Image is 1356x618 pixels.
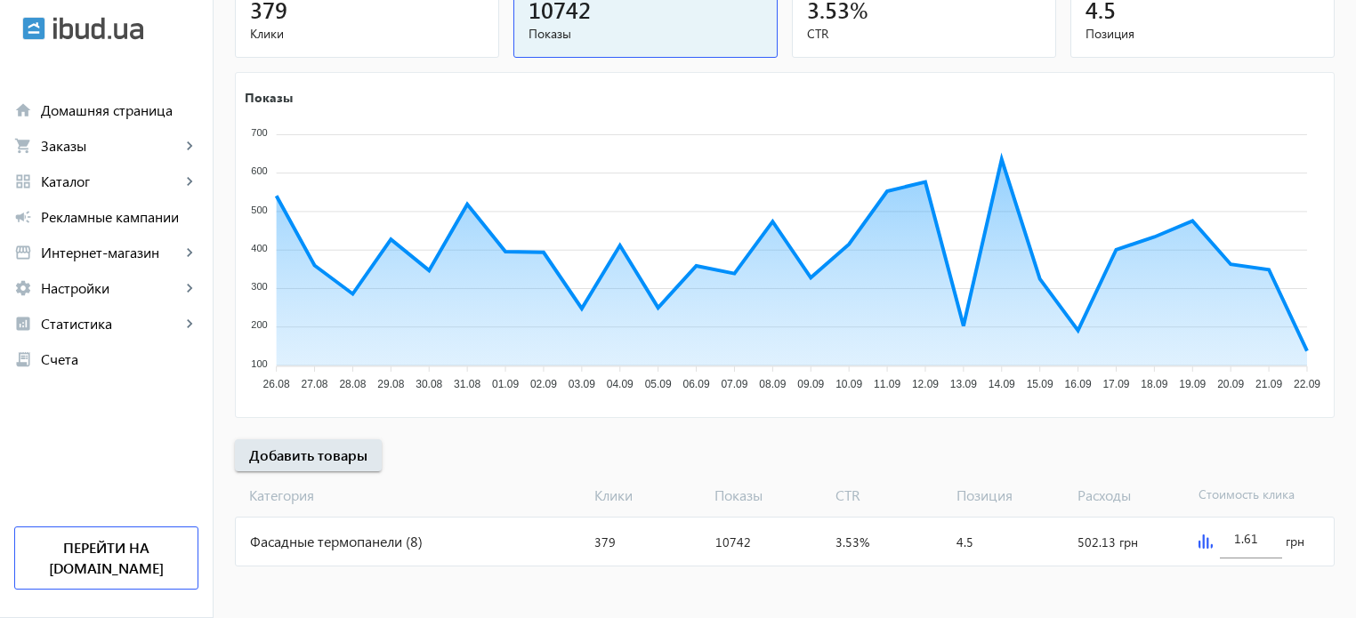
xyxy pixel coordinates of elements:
mat-icon: campaign [14,208,32,226]
tspan: 02.09 [530,378,557,390]
tspan: 14.09 [989,378,1015,390]
tspan: 18.09 [1141,378,1167,390]
span: 3.53% [835,534,869,550]
tspan: 26.08 [263,378,290,390]
tspan: 03.09 [569,378,595,390]
mat-icon: keyboard_arrow_right [181,315,198,333]
tspan: 06.09 [683,378,710,390]
mat-icon: storefront [14,244,32,261]
tspan: 19.09 [1179,378,1206,390]
span: Заказы [41,137,181,155]
mat-icon: keyboard_arrow_right [181,137,198,155]
mat-icon: keyboard_arrow_right [181,244,198,261]
mat-icon: settings [14,279,32,297]
tspan: 22.09 [1294,378,1320,390]
tspan: 05.09 [645,378,672,390]
tspan: 10.09 [835,378,862,390]
button: Добавить товары [235,439,382,471]
span: Счета [41,350,198,368]
tspan: 600 [251,165,267,176]
span: Позиция [1086,25,1320,43]
span: Добавить товары [249,445,367,465]
span: Интернет-магазин [41,244,181,261]
tspan: 31.08 [454,378,480,390]
tspan: 27.08 [302,378,328,390]
span: 4.5 [956,534,973,550]
img: ibud_text.svg [53,17,143,40]
tspan: 29.08 [377,378,404,390]
mat-icon: keyboard_arrow_right [181,279,198,297]
mat-icon: keyboard_arrow_right [181,173,198,190]
tspan: 17.09 [1102,378,1129,390]
span: 379 [594,534,616,550]
tspan: 500 [251,204,267,214]
mat-icon: home [14,101,32,119]
tspan: 700 [251,127,267,138]
div: Фасадные термопанели (8) [236,518,587,566]
span: Каталог [41,173,181,190]
img: graph.svg [1199,534,1213,549]
span: Показы [707,486,828,505]
tspan: 13.09 [950,378,977,390]
span: Показы [529,25,763,43]
mat-icon: analytics [14,315,32,333]
a: Перейти на [DOMAIN_NAME] [14,526,198,590]
span: 502.13 грн [1078,534,1138,550]
tspan: 300 [251,281,267,292]
mat-icon: receipt_long [14,350,32,368]
tspan: 200 [251,319,267,330]
tspan: 20.09 [1217,378,1244,390]
span: Позиция [949,486,1070,505]
span: Рекламные кампании [41,208,198,226]
img: ibud.svg [22,17,45,40]
tspan: 11.09 [874,378,900,390]
span: Настройки [41,279,181,297]
span: грн [1286,533,1304,550]
tspan: 30.08 [416,378,442,390]
mat-icon: grid_view [14,173,32,190]
span: Клики [250,25,484,43]
tspan: 15.09 [1027,378,1053,390]
tspan: 08.09 [759,378,786,390]
tspan: 100 [251,358,267,369]
text: Показы [245,88,293,105]
span: Стоимость клика [1191,486,1312,505]
tspan: 16.09 [1065,378,1092,390]
tspan: 04.09 [607,378,634,390]
span: Категория [235,486,587,505]
mat-icon: shopping_cart [14,137,32,155]
tspan: 400 [251,243,267,253]
tspan: 01.09 [492,378,519,390]
tspan: 07.09 [721,378,747,390]
span: Домашняя страница [41,101,198,119]
span: CTR [807,25,1041,43]
tspan: 21.09 [1255,378,1282,390]
span: Расходы [1070,486,1191,505]
span: Клики [587,486,708,505]
tspan: 12.09 [912,378,939,390]
tspan: 28.08 [339,378,366,390]
tspan: 09.09 [797,378,824,390]
span: CTR [828,486,949,505]
span: Статистика [41,315,181,333]
span: 10742 [715,534,751,550]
